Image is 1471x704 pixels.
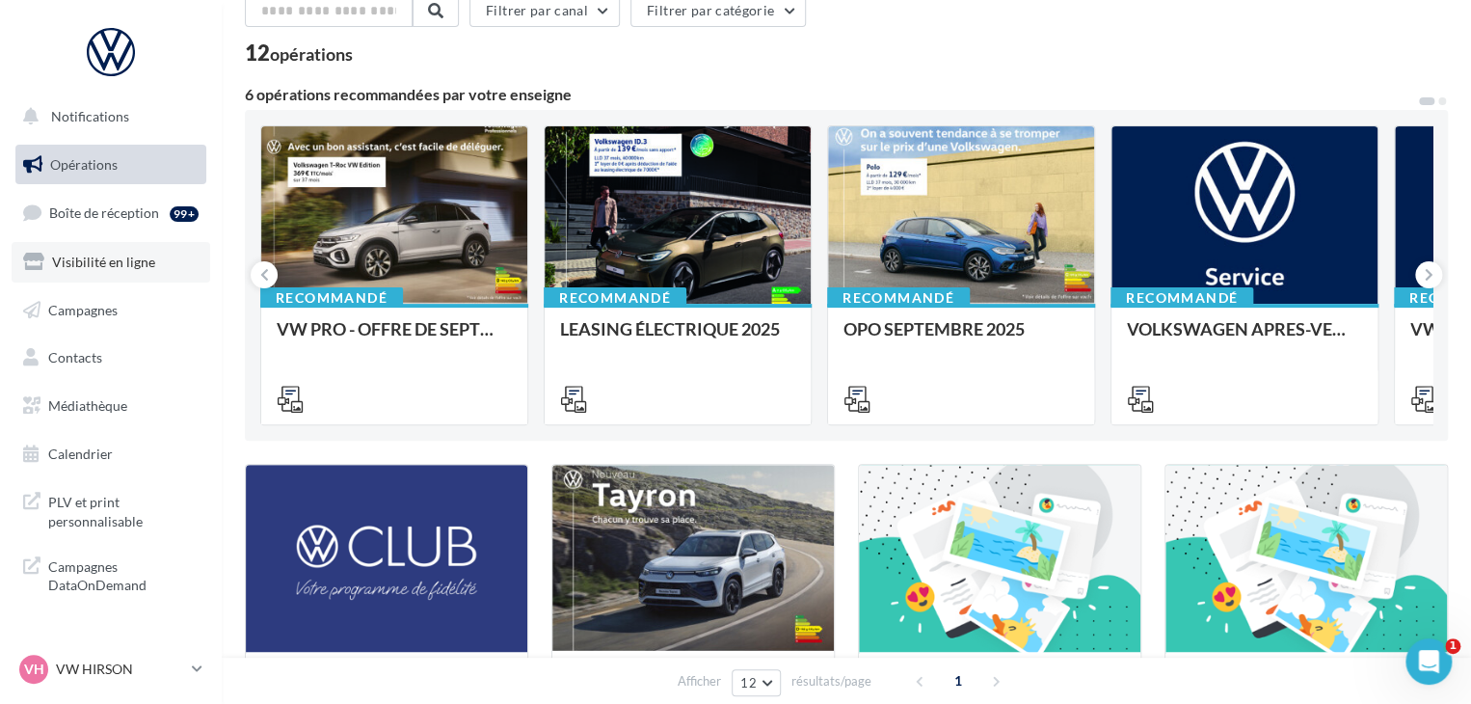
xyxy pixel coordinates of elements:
a: VH VW HIRSON [15,651,206,688]
span: Contacts [48,349,102,366]
span: Opérations [50,156,118,173]
span: VH [24,660,44,679]
a: Campagnes [12,290,210,331]
span: Campagnes DataOnDemand [48,554,199,595]
span: Boîte de réception [49,204,159,221]
div: Recommandé [1110,287,1253,309]
span: Notifications [51,108,129,124]
span: Afficher [678,672,721,690]
a: Calendrier [12,434,210,474]
div: 6 opérations recommandées par votre enseigne [245,87,1417,102]
div: Recommandé [260,287,403,309]
div: OPO SEPTEMBRE 2025 [843,319,1079,358]
span: Visibilité en ligne [52,254,155,270]
span: PLV et print personnalisable [48,489,199,530]
span: Médiathèque [48,397,127,414]
div: Recommandé [827,287,970,309]
span: Campagnes [48,301,118,317]
div: Recommandé [544,287,686,309]
span: Calendrier [48,446,113,462]
a: Campagnes DataOnDemand [12,546,210,603]
span: 1 [1445,638,1460,654]
p: VW HIRSON [56,660,184,679]
a: PLV et print personnalisable [12,481,210,538]
iframe: Intercom live chat [1405,638,1452,685]
div: opérations [270,45,353,63]
button: Notifications [12,96,202,137]
a: Opérations [12,145,210,185]
a: Visibilité en ligne [12,242,210,283]
span: 1 [943,665,974,696]
span: résultats/page [791,672,871,690]
div: LEASING ÉLECTRIQUE 2025 [560,319,795,358]
div: VOLKSWAGEN APRES-VENTE [1127,319,1362,358]
div: 99+ [170,206,199,222]
span: 12 [740,675,757,690]
a: Contacts [12,338,210,378]
div: VW PRO - OFFRE DE SEPTEMBRE 25 [277,319,512,358]
a: Boîte de réception99+ [12,192,210,233]
button: 12 [732,669,781,696]
div: 12 [245,42,353,64]
a: Médiathèque [12,386,210,426]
